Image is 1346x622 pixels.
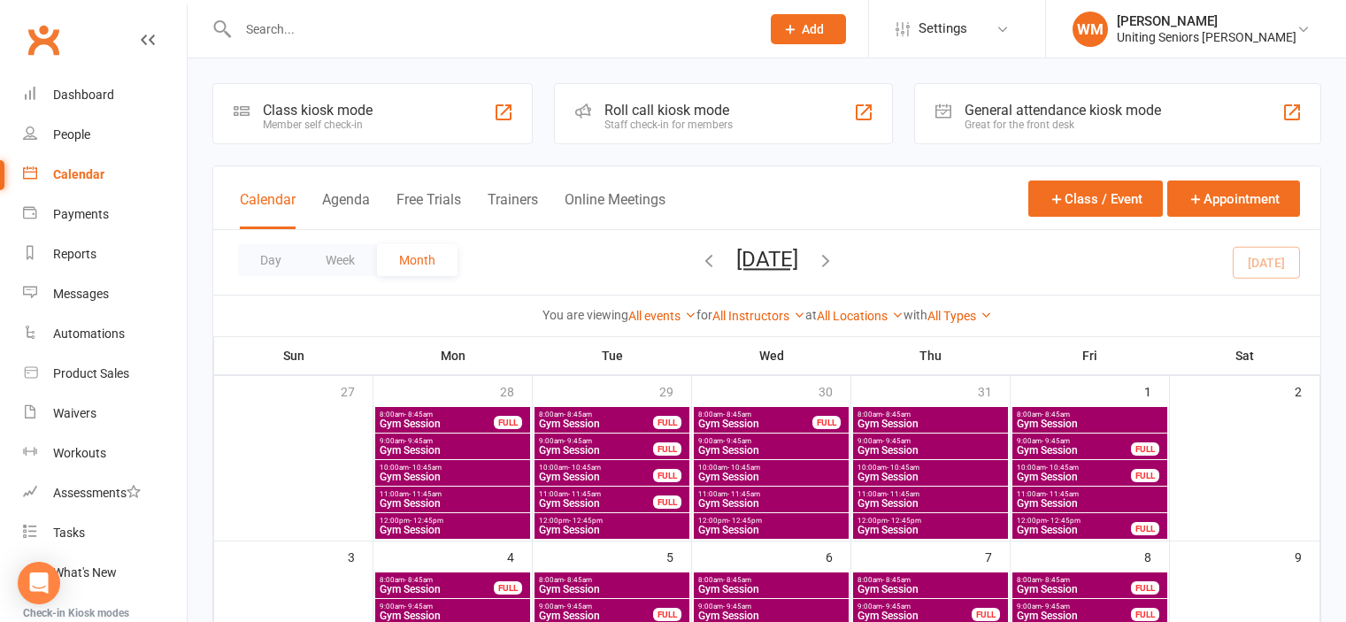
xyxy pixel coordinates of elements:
[1042,576,1070,584] span: - 8:45am
[965,102,1161,119] div: General attendance kiosk mode
[1144,376,1169,405] div: 1
[1016,490,1164,498] span: 11:00am
[564,576,592,584] span: - 8:45am
[494,416,522,429] div: FULL
[666,541,691,571] div: 5
[373,337,533,374] th: Mon
[1042,411,1070,419] span: - 8:45am
[1046,464,1079,472] span: - 10:45am
[1117,13,1296,29] div: [PERSON_NAME]
[214,337,373,374] th: Sun
[1131,581,1159,595] div: FULL
[23,513,187,553] a: Tasks
[857,419,1004,429] span: Gym Session
[569,517,603,525] span: - 12:45pm
[1144,541,1169,571] div: 8
[697,576,845,584] span: 8:00am
[604,102,733,119] div: Roll call kiosk mode
[53,127,90,142] div: People
[1073,12,1108,47] div: WM
[919,9,967,49] span: Settings
[263,119,373,131] div: Member self check-in
[978,376,1010,405] div: 31
[1016,472,1132,482] span: Gym Session
[538,584,686,595] span: Gym Session
[23,155,187,195] a: Calendar
[542,308,628,322] strong: You are viewing
[379,610,527,621] span: Gym Session
[538,576,686,584] span: 8:00am
[697,419,813,429] span: Gym Session
[1016,584,1132,595] span: Gym Session
[697,490,845,498] span: 11:00am
[404,576,433,584] span: - 8:45am
[972,608,1000,621] div: FULL
[488,191,538,229] button: Trainers
[1028,180,1163,217] button: Class / Event
[538,464,654,472] span: 10:00am
[379,464,527,472] span: 10:00am
[1016,464,1132,472] span: 10:00am
[1016,437,1132,445] span: 9:00am
[23,394,187,434] a: Waivers
[604,119,733,131] div: Staff check-in for members
[23,553,187,593] a: What's New
[379,490,527,498] span: 11:00am
[538,603,654,610] span: 9:00am
[857,490,1004,498] span: 11:00am
[379,576,495,584] span: 8:00am
[927,309,992,323] a: All Types
[697,610,845,621] span: Gym Session
[882,576,911,584] span: - 8:45am
[1042,437,1070,445] span: - 9:45am
[723,437,751,445] span: - 9:45am
[882,411,911,419] span: - 8:45am
[507,541,532,571] div: 4
[1170,337,1320,374] th: Sat
[379,517,527,525] span: 12:00pm
[53,88,114,102] div: Dashboard
[23,75,187,115] a: Dashboard
[817,309,904,323] a: All Locations
[857,525,1004,535] span: Gym Session
[538,517,686,525] span: 12:00pm
[379,472,527,482] span: Gym Session
[1131,442,1159,456] div: FULL
[379,419,495,429] span: Gym Session
[53,446,106,460] div: Workouts
[697,464,845,472] span: 10:00am
[659,376,691,405] div: 29
[564,437,592,445] span: - 9:45am
[377,244,458,276] button: Month
[857,464,1004,472] span: 10:00am
[410,517,443,525] span: - 12:45pm
[53,207,109,221] div: Payments
[396,191,461,229] button: Free Trials
[697,603,845,610] span: 9:00am
[771,14,846,44] button: Add
[697,498,845,509] span: Gym Session
[348,541,373,571] div: 3
[888,517,921,525] span: - 12:45pm
[1016,419,1164,429] span: Gym Session
[404,411,433,419] span: - 8:45am
[322,191,370,229] button: Agenda
[697,472,845,482] span: Gym Session
[304,244,377,276] button: Week
[53,406,96,420] div: Waivers
[538,472,654,482] span: Gym Session
[1131,608,1159,621] div: FULL
[857,498,1004,509] span: Gym Session
[887,490,919,498] span: - 11:45am
[238,244,304,276] button: Day
[538,525,686,535] span: Gym Session
[565,191,665,229] button: Online Meetings
[53,366,129,380] div: Product Sales
[857,445,1004,456] span: Gym Session
[53,167,104,181] div: Calendar
[857,472,1004,482] span: Gym Session
[379,437,527,445] span: 9:00am
[851,337,1011,374] th: Thu
[538,411,654,419] span: 8:00am
[727,490,760,498] span: - 11:45am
